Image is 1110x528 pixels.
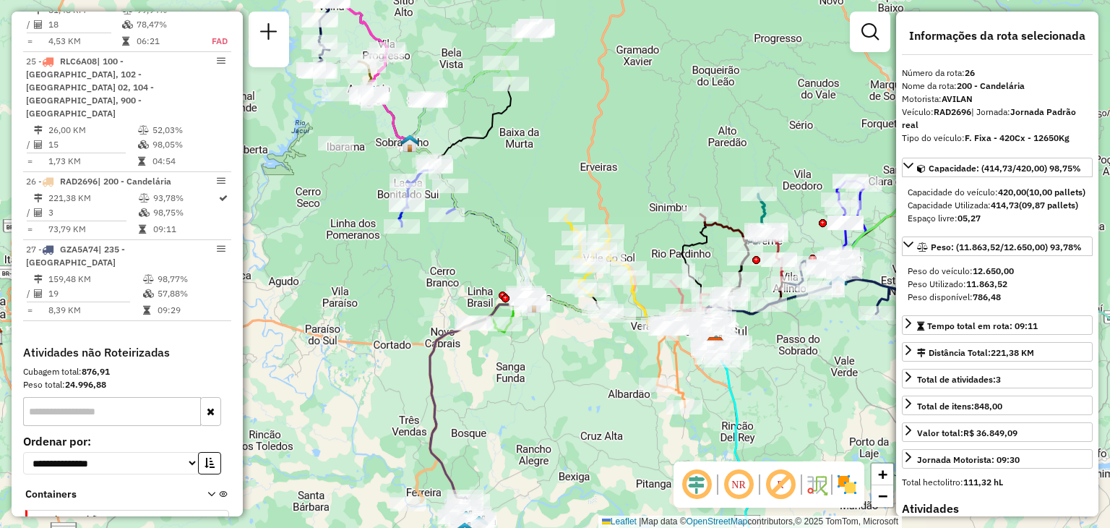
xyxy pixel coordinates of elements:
[902,80,1093,93] div: Nome da rota:
[217,176,225,185] em: Opções
[60,56,97,67] span: RLC6A08
[827,216,864,230] div: Atividade não roteirizada - VALDIR LAISSMANN - M
[157,286,225,301] td: 57,88%
[23,346,231,359] h4: Atividades não Roteirizadas
[706,336,725,355] img: CDD Santa Cruz do Sul
[902,449,1093,469] a: Jornada Motorista: 09:30
[974,401,1002,412] strong: 848,00
[908,291,1087,304] div: Peso disponível:
[138,126,149,135] i: % de utilização do peso
[364,85,383,103] img: Arroio do Tigre
[991,347,1034,358] span: 221,38 KM
[152,137,225,152] td: 98,05%
[902,369,1093,388] a: Total de atividades:3
[973,265,1014,276] strong: 12.650,00
[996,374,1001,385] strong: 3
[958,213,981,223] strong: 05,27
[26,137,33,152] td: /
[152,222,218,237] td: 09:11
[902,106,1093,132] div: Veículo:
[152,205,218,220] td: 98,75%
[965,132,1070,143] strong: F. Fixa - 420Cx - 12650Kg
[138,140,149,149] i: % de utilização da cubagem
[31,513,187,526] span: Container Padrão
[143,289,154,298] i: % de utilização da cubagem
[48,191,138,205] td: 221,38 KM
[927,320,1038,331] span: Tempo total em rota: 09:11
[143,275,154,284] i: % de utilização do peso
[98,176,171,187] span: | 200 - Candelária
[966,278,1007,289] strong: 11.863,52
[998,187,1026,197] strong: 420,00
[318,136,354,150] div: Atividade não roteirizada - LEONIR BERTOTTI
[908,278,1087,291] div: Peso Utilizado:
[34,20,43,29] i: Total de Atividades
[917,400,1002,413] div: Total de itens:
[26,34,33,48] td: =
[902,422,1093,442] a: Valor total:R$ 36.849,09
[931,242,1082,252] span: Peso: (11.863,52/12.650,00) 93,78%
[48,34,121,48] td: 4,53 KM
[598,516,902,528] div: Map data © contributors,© 2025 TomTom, Microsoft
[23,365,231,378] div: Cubagem total:
[929,163,1081,174] span: Capacidade: (414,73/420,00) 98,75%
[217,56,225,65] em: Opções
[34,208,43,217] i: Total de Atividades
[829,275,848,294] img: Venâncio Aires
[721,467,756,502] span: Ocultar NR
[878,487,887,505] span: −
[48,303,142,318] td: 8,39 KM
[856,17,885,46] a: Exibir filtros
[902,67,1093,80] div: Número da rota:
[26,176,171,187] span: 26 -
[48,286,142,301] td: 19
[963,427,1017,438] strong: R$ 36.849,09
[26,286,33,301] td: /
[902,237,1093,256] a: Peso: (11.863,52/12.650,00) 93,78%
[963,477,1003,487] strong: 111,32 hL
[48,123,137,137] td: 26,00 KM
[34,194,43,203] i: Distância Total
[902,315,1093,335] a: Tempo total em rota: 09:11
[48,205,138,220] td: 3
[902,476,1093,489] div: Total hectolitro:
[872,485,893,507] a: Zoom out
[26,56,154,119] span: 25 -
[934,106,971,117] strong: RAD2696
[942,93,973,104] strong: AVILAN
[157,272,225,286] td: 98,77%
[908,212,1087,225] div: Espaço livre:
[26,56,154,119] span: | 100 - [GEOGRAPHIC_DATA], 102 - [GEOGRAPHIC_DATA] 02, 104 - [GEOGRAPHIC_DATA], 900 - [GEOGRAPHIC...
[917,374,1001,385] span: Total de atividades:
[957,80,1025,91] strong: 200 - Candelária
[917,346,1034,359] div: Distância Total:
[902,342,1093,362] a: Distância Total:221,38 KM
[26,222,33,237] td: =
[82,366,110,377] strong: 876,91
[902,259,1093,310] div: Peso: (11.863,52/12.650,00) 93,78%
[138,157,145,166] i: Tempo total em rota
[908,199,1087,212] div: Capacidade Utilizada:
[917,427,1017,440] div: Valor total:
[139,225,146,234] i: Tempo total em rota
[122,37,129,46] i: Tempo total em rota
[23,378,231,391] div: Peso total:
[60,244,98,255] span: GZA5A74
[26,303,33,318] td: =
[48,137,137,152] td: 15
[486,27,522,42] div: Atividade não roteirizada - ANDRESSA FERNANDES
[817,251,853,265] div: Atividade não roteirizada - SCHUCH BEB'S
[763,467,798,502] span: Exibir rótulo
[917,454,1020,467] div: Jornada Motorista: 09:30
[139,208,150,217] i: % de utilização da cubagem
[510,291,546,305] div: Atividade não roteirizada - SCHMACHTENBERG e CIA
[157,303,225,318] td: 09:29
[902,106,1076,130] span: | Jornada:
[902,180,1093,231] div: Capacidade: (414,73/420,00) 98,75%
[835,473,859,496] img: Exibir/Ocultar setores
[254,17,283,50] a: Nova sessão e pesquisa
[143,306,150,315] i: Tempo total em rota
[152,191,218,205] td: 93,78%
[219,194,228,203] i: Rota otimizada
[25,487,189,502] span: Containers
